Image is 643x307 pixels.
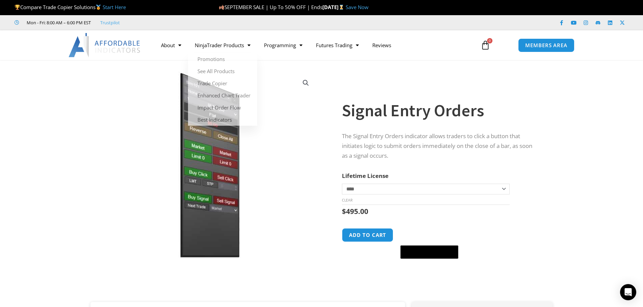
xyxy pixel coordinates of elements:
span: 0 [487,38,492,43]
a: Trustpilot [100,19,120,27]
a: Enhanced Chart Trader [188,89,257,101]
img: 🍂 [219,5,224,10]
a: View full-screen image gallery [300,77,312,89]
h1: Signal Entry Orders [342,99,539,122]
nav: Menu [154,37,473,53]
img: 🏆 [15,5,20,10]
bdi: 495.00 [342,207,368,216]
ul: NinjaTrader Products [188,53,257,126]
span: MEMBERS AREA [525,43,567,48]
label: Lifetime License [342,172,389,180]
a: Best Indicators [188,114,257,126]
span: Compare Trade Copier Solutions [15,4,126,10]
span: SEPTEMBER SALE | Up To 50% OFF | Ends [219,4,322,10]
a: NinjaTrader Products [188,37,257,53]
a: Futures Trading [309,37,366,53]
a: Impact Order Flow [188,101,257,114]
a: MEMBERS AREA [518,38,574,52]
a: Trade Copier [188,77,257,89]
button: Buy with GPay [400,245,458,259]
img: SignalEntryOrders [100,72,317,258]
a: Start Here [103,4,126,10]
div: Open Intercom Messenger [620,284,636,300]
a: Clear options [342,198,352,203]
span: $ [342,207,346,216]
iframe: PayPal Message 1 [342,263,539,269]
a: Promotions [188,53,257,65]
a: Reviews [366,37,398,53]
button: Add to cart [342,228,393,242]
a: 0 [471,35,500,55]
img: 🥇 [96,5,101,10]
span: Mon - Fri: 8:00 AM – 6:00 PM EST [25,19,91,27]
img: LogoAI | Affordable Indicators – NinjaTrader [69,33,141,57]
a: Programming [257,37,309,53]
a: Save Now [346,4,369,10]
a: About [154,37,188,53]
img: ⌛ [339,5,344,10]
a: See All Products [188,65,257,77]
iframe: Secure express checkout frame [399,227,460,243]
p: The Signal Entry Orders indicator allows traders to click a button that initiates logic to submit... [342,131,539,161]
strong: [DATE] [322,4,346,10]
